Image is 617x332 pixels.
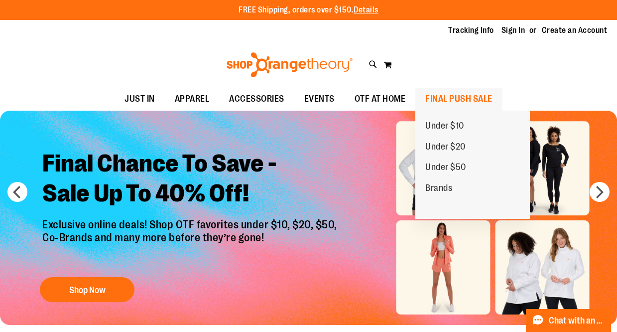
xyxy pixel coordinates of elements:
a: Tracking Info [448,25,494,36]
span: Brands [425,183,452,195]
span: Under $50 [425,162,466,174]
button: prev [7,182,27,202]
h2: Final Chance To Save - Sale Up To 40% Off! [35,141,347,218]
span: FINAL PUSH SALE [425,88,493,110]
a: Sign In [501,25,525,36]
span: Under $10 [425,121,464,133]
p: FREE Shipping, orders over $150. [239,4,378,16]
span: Chat with an Expert [549,316,605,326]
a: Under $10 [415,116,474,137]
a: JUST IN [115,88,165,111]
a: Final Chance To Save -Sale Up To 40% Off! Exclusive online deals! Shop OTF favorites under $10, $... [35,141,347,307]
button: next [590,182,610,202]
a: Under $50 [415,157,476,178]
button: Shop Now [40,277,134,302]
a: Create an Account [542,25,608,36]
a: OTF AT HOME [345,88,416,111]
span: OTF AT HOME [355,88,406,110]
a: ACCESSORIES [219,88,294,111]
span: JUST IN [124,88,155,110]
img: Shop Orangetheory [225,52,354,77]
span: APPAREL [175,88,210,110]
span: ACCESSORIES [229,88,284,110]
span: EVENTS [304,88,335,110]
a: Under $20 [415,137,476,158]
a: FINAL PUSH SALE [415,88,502,111]
ul: FINAL PUSH SALE [415,111,530,219]
a: Details [354,5,378,14]
p: Exclusive online deals! Shop OTF favorites under $10, $20, $50, Co-Brands and many more before th... [35,218,347,267]
button: Chat with an Expert [526,309,612,332]
a: EVENTS [294,88,345,111]
span: Under $20 [425,142,466,154]
a: APPAREL [165,88,220,111]
a: Brands [415,178,462,199]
